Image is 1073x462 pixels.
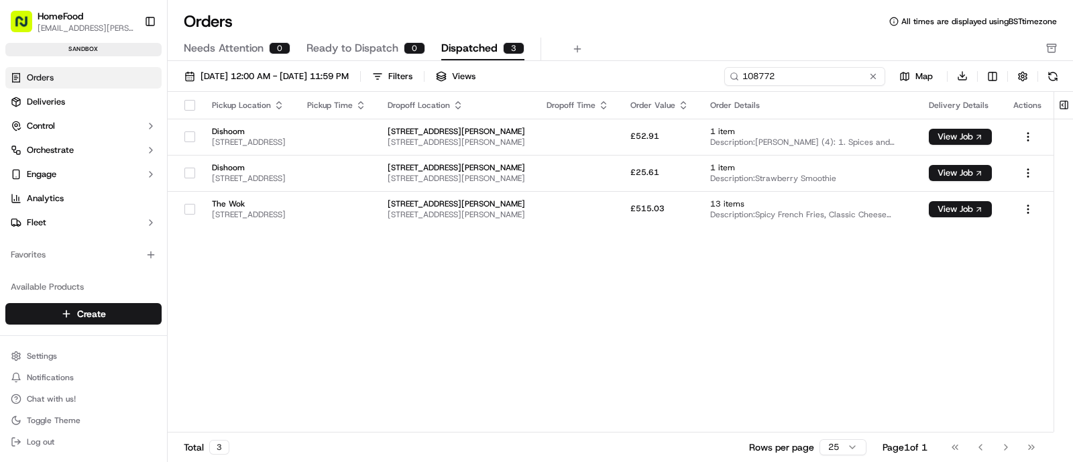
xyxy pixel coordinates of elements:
button: Chat with us! [5,390,162,408]
a: View Job [929,204,992,215]
span: • [113,243,118,254]
a: Deliveries [5,91,162,113]
button: Toggle Theme [5,411,162,430]
span: Dishoom [212,162,286,173]
span: £515.03 [630,203,665,214]
span: Settings [27,351,57,361]
div: Start new chat [60,127,220,141]
span: • [111,207,116,218]
button: Log out [5,432,162,451]
span: 13 items [710,198,907,209]
div: Delivery Details [929,100,992,111]
span: Create [77,307,106,321]
span: Pylon [133,332,162,342]
span: [STREET_ADDRESS] [212,137,286,148]
div: Dropoff Location [388,100,525,111]
span: [STREET_ADDRESS][PERSON_NAME] [388,173,525,184]
div: 💻 [113,300,124,311]
span: Knowledge Base [27,299,103,312]
span: Orchestrate [27,144,74,156]
span: [STREET_ADDRESS][PERSON_NAME] [388,209,525,220]
span: Klarizel Pensader [42,243,111,254]
button: Start new chat [228,131,244,148]
div: Order Value [630,100,689,111]
span: [DATE] 12:00 AM - [DATE] 11:59 PM [201,70,349,82]
div: Past conversations [13,174,90,184]
span: Chat with us! [27,394,76,404]
span: [STREET_ADDRESS] [212,173,286,184]
button: [EMAIL_ADDRESS][PERSON_NAME][DOMAIN_NAME] [38,23,133,34]
span: 1 item [710,162,907,173]
a: 💻API Documentation [108,294,221,318]
span: Map [915,70,933,82]
div: Actions [1013,100,1043,111]
div: Pickup Location [212,100,286,111]
div: 3 [503,42,524,54]
div: Filters [388,70,412,82]
button: Views [430,67,482,86]
span: [DATE] [119,207,146,218]
span: [STREET_ADDRESS][PERSON_NAME] [388,162,525,173]
h1: Orders [184,11,233,32]
div: Total [184,440,229,455]
div: We're available if you need us! [60,141,184,152]
span: Toggle Theme [27,415,80,426]
button: Refresh [1043,67,1062,86]
button: Filters [366,67,418,86]
span: Log out [27,437,54,447]
span: Deliveries [27,96,65,108]
span: The Wok [212,198,286,209]
button: HomeFood [38,9,83,23]
button: View Job [929,201,992,217]
span: Ready to Dispatch [306,40,398,56]
img: Asif Zaman Khan [13,194,35,216]
p: Rows per page [749,441,814,454]
span: £52.91 [630,131,659,141]
p: Welcome 👋 [13,53,244,74]
span: [PERSON_NAME] [42,207,109,218]
div: Favorites [5,244,162,266]
div: Order Details [710,100,907,111]
span: Orders [27,72,54,84]
div: Page 1 of 1 [883,441,927,454]
span: Dispatched [441,40,498,56]
span: [STREET_ADDRESS] [212,209,286,220]
img: 4281594248423_2fcf9dad9f2a874258b8_72.png [28,127,52,152]
a: View Job [929,168,992,178]
span: Description: Spicy French Fries, Classic Cheese Scones, Paneer bites, Chicken Lollipop, Deep Frie... [710,209,907,220]
button: Notifications [5,368,162,387]
a: Powered byPylon [95,331,162,342]
button: Engage [5,164,162,185]
span: All times are displayed using BST timezone [901,16,1057,27]
div: 3 [209,440,229,455]
input: Got a question? Start typing here... [35,86,241,100]
div: 0 [269,42,290,54]
span: Description: Strawberry Smoothie [710,173,907,184]
button: View Job [929,165,992,181]
button: Control [5,115,162,137]
a: 📗Knowledge Base [8,294,108,318]
button: Settings [5,347,162,365]
span: [STREET_ADDRESS][PERSON_NAME] [388,137,525,148]
img: 1736555255976-a54dd68f-1ca7-489b-9aae-adbdc363a1c4 [27,208,38,219]
img: Nash [13,13,40,40]
span: [STREET_ADDRESS][PERSON_NAME] [388,198,525,209]
span: API Documentation [127,299,215,312]
span: Fleet [27,217,46,229]
span: [STREET_ADDRESS][PERSON_NAME] [388,126,525,137]
img: 1736555255976-a54dd68f-1ca7-489b-9aae-adbdc363a1c4 [27,244,38,255]
div: Dropoff Time [547,100,609,111]
span: Needs Attention [184,40,264,56]
div: Pickup Time [307,100,366,111]
span: Dishoom [212,126,286,137]
div: Available Products [5,276,162,298]
img: 1736555255976-a54dd68f-1ca7-489b-9aae-adbdc363a1c4 [13,127,38,152]
span: Analytics [27,192,64,205]
button: See all [208,171,244,187]
span: Description: [PERSON_NAME] (4): 1. Spices and Herbs 2. Hot Sauce 3. Condiments 4. Seasonings [710,137,907,148]
span: [DATE] [121,243,148,254]
a: View Job [929,131,992,142]
button: Create [5,303,162,325]
button: Map [891,68,942,84]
